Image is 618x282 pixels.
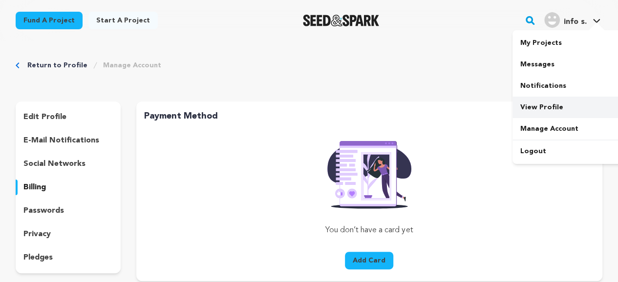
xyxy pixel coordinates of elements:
[16,203,121,219] button: passwords
[23,205,64,217] p: passwords
[23,252,53,263] p: pledges
[16,250,121,265] button: pledges
[320,135,419,209] img: Seed&Spark Rafiki Image
[16,226,121,242] button: privacy
[345,252,393,269] button: Add Card
[144,109,595,123] h2: Payment Method
[564,18,587,26] span: info s.
[23,228,51,240] p: privacy
[256,224,482,236] p: You don’t have a card yet
[23,135,99,146] p: e-mail notifications
[544,12,587,28] div: info s.'s Profile
[16,12,83,29] a: Fund a project
[544,12,560,28] img: user.png
[23,158,85,170] p: social networks
[303,15,380,26] img: Seed&Spark Logo Dark Mode
[23,181,46,193] p: billing
[16,133,121,148] button: e-mail notifications
[16,60,602,70] div: Breadcrumb
[542,10,602,31] span: info s.'s Profile
[16,180,121,195] button: billing
[23,111,66,123] p: edit profile
[16,156,121,172] button: social networks
[16,109,121,125] button: edit profile
[103,60,161,70] a: Manage Account
[303,15,380,26] a: Seed&Spark Homepage
[88,12,158,29] a: Start a project
[542,10,602,28] a: info s.'s Profile
[27,60,87,70] a: Return to Profile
